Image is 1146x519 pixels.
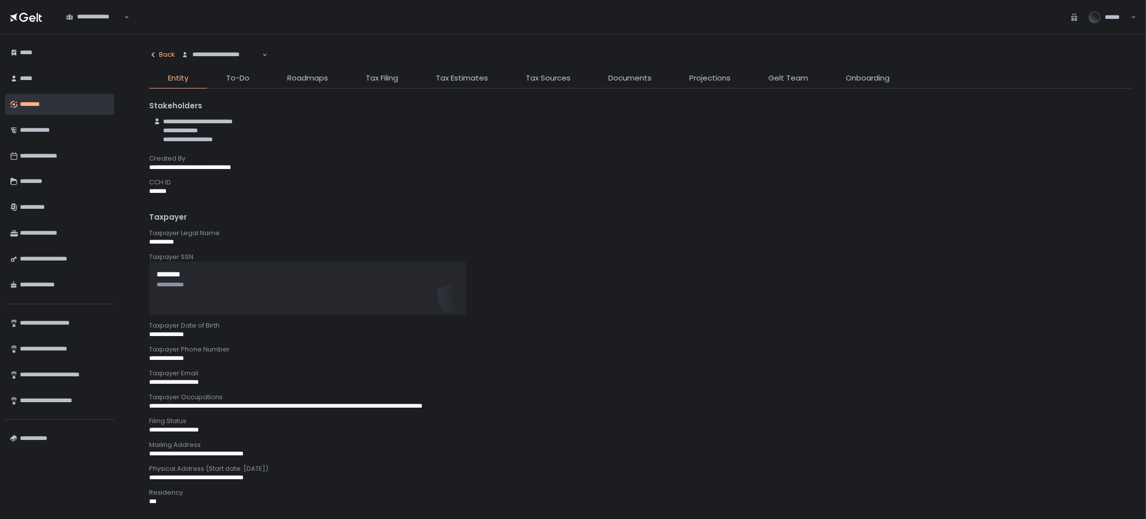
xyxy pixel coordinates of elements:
div: Taxpayer Date of Birth [149,321,1132,330]
span: Projections [689,73,731,84]
span: Tax Filing [366,73,398,84]
span: Tax Estimates [436,73,488,84]
div: Created By [149,154,1132,163]
input: Search for option [181,59,261,69]
span: Onboarding [846,73,890,84]
button: Back [149,45,175,65]
div: Residency [149,488,1132,497]
span: To-Do [226,73,249,84]
div: Search for option [60,7,129,27]
div: Mailing Address [149,440,1132,449]
div: Taxpayer [149,212,1132,223]
div: Physical Address (Start date: [DATE]) [149,464,1132,473]
div: Taxpayer SSN [149,253,1132,261]
div: Filing Status [149,417,1132,426]
div: Taxpayer Phone Number [149,345,1132,354]
div: Taxpayer Email [149,369,1132,378]
span: Gelt Team [768,73,808,84]
div: Back [149,50,175,59]
div: Search for option [175,45,267,65]
div: CCH ID [149,178,1132,187]
div: Taxpayer Occupations [149,393,1132,402]
input: Search for option [66,21,123,31]
span: Roadmaps [287,73,328,84]
span: Documents [608,73,652,84]
div: Taxpayer Legal Name [149,229,1132,238]
div: Stakeholders [149,100,1132,112]
span: Tax Sources [526,73,571,84]
span: Entity [168,73,188,84]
